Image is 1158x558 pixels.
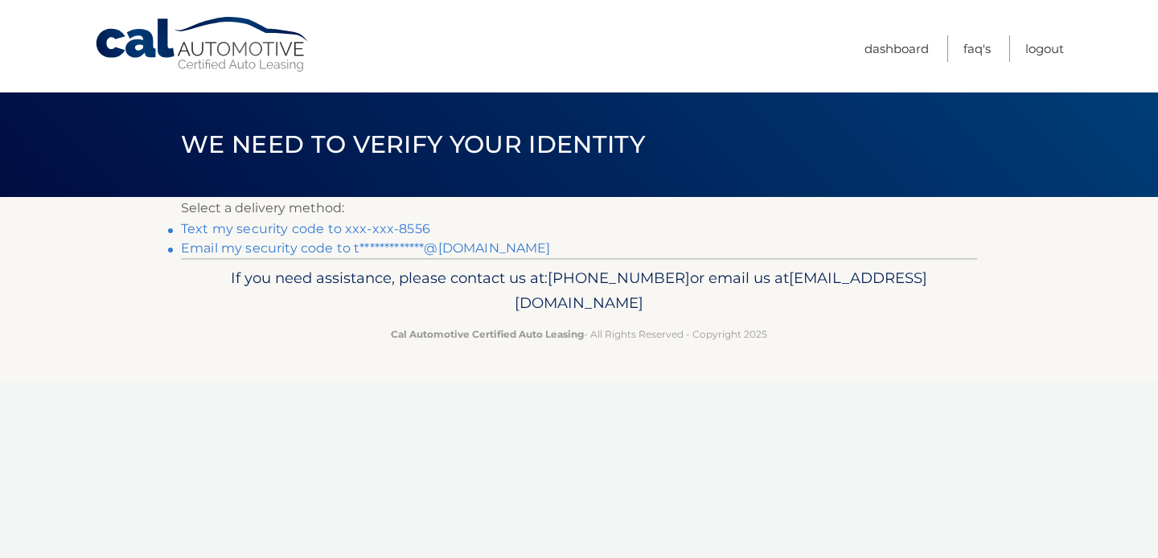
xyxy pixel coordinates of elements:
strong: Cal Automotive Certified Auto Leasing [391,328,584,340]
p: Select a delivery method: [181,197,977,220]
p: If you need assistance, please contact us at: or email us at [191,265,967,317]
a: Logout [1025,35,1064,62]
a: FAQ's [963,35,991,62]
span: [PHONE_NUMBER] [548,269,690,287]
p: - All Rights Reserved - Copyright 2025 [191,326,967,343]
a: Text my security code to xxx-xxx-8556 [181,221,430,236]
a: Dashboard [864,35,929,62]
a: Cal Automotive [94,16,311,73]
span: We need to verify your identity [181,129,645,159]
